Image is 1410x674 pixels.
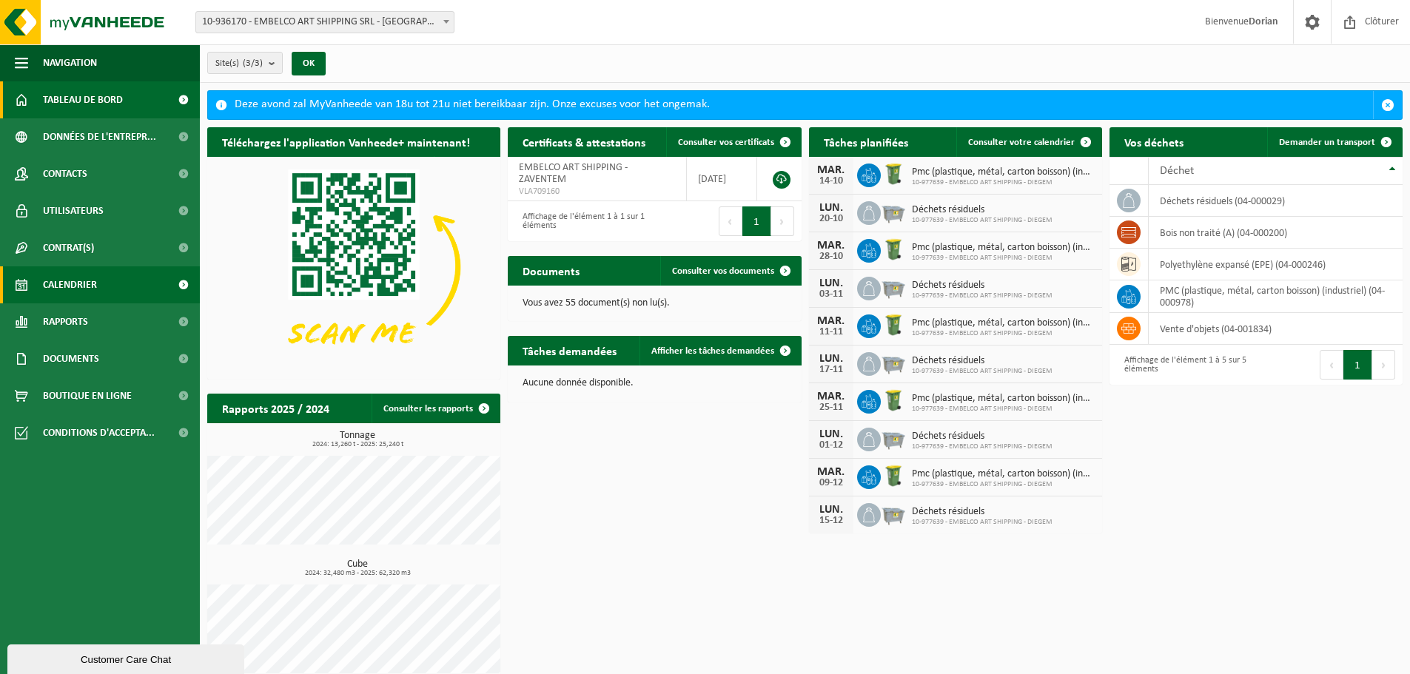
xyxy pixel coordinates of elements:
div: 28-10 [816,252,846,262]
h2: Certificats & attestations [508,127,660,156]
span: 2024: 13,260 t - 2025: 25,240 t [215,441,500,448]
span: 10-977639 - EMBELCO ART SHIPPING - DIEGEM [912,329,1095,338]
span: 10-977639 - EMBELCO ART SHIPPING - DIEGEM [912,216,1053,225]
span: Calendrier [43,266,97,303]
div: LUN. [816,428,846,440]
div: LUN. [816,353,846,365]
img: WB-2500-GAL-GY-01 [881,199,906,224]
button: 1 [742,206,771,236]
button: Next [771,206,794,236]
h2: Téléchargez l'application Vanheede+ maintenant! [207,127,485,156]
div: 15-12 [816,516,846,526]
a: Consulter vos certificats [666,127,800,157]
span: EMBELCO ART SHIPPING - ZAVENTEM [519,162,628,185]
span: 10-977639 - EMBELCO ART SHIPPING - DIEGEM [912,254,1095,263]
span: Déchets résiduels [912,204,1053,216]
a: Consulter les rapports [372,394,499,423]
div: 01-12 [816,440,846,451]
button: OK [292,52,326,75]
a: Demander un transport [1267,127,1401,157]
span: Déchets résiduels [912,280,1053,291]
button: Site(s)(3/3) [207,52,283,74]
div: MAR. [816,240,846,252]
span: Documents [43,340,99,377]
span: Déchets résiduels [912,355,1053,367]
span: Navigation [43,44,97,81]
h3: Tonnage [215,431,500,448]
div: 20-10 [816,214,846,224]
img: WB-0240-HPE-GN-50 [881,161,906,186]
div: MAR. [816,315,846,327]
span: 10-936170 - EMBELCO ART SHIPPING SRL - ETTERBEEK [196,12,454,33]
strong: Dorian [1249,16,1278,27]
span: 10-977639 - EMBELCO ART SHIPPING - DIEGEM [912,367,1053,376]
span: Pmc (plastique, métal, carton boisson) (industriel) [912,468,1095,480]
div: 11-11 [816,327,846,337]
div: 03-11 [816,289,846,300]
span: Déchets résiduels [912,431,1053,442]
span: Déchets résiduels [912,506,1053,518]
span: Consulter vos documents [672,266,774,276]
img: WB-0240-HPE-GN-50 [881,388,906,413]
count: (3/3) [243,58,263,68]
span: Afficher les tâches demandées [651,346,774,356]
div: MAR. [816,164,846,176]
img: WB-0240-HPE-GN-50 [881,312,906,337]
span: 2024: 32,480 m3 - 2025: 62,320 m3 [215,570,500,577]
span: Conditions d'accepta... [43,414,155,451]
h2: Tâches planifiées [809,127,923,156]
img: WB-2500-GAL-GY-01 [881,350,906,375]
div: Affichage de l'élément 1 à 1 sur 1 éléments [515,205,647,237]
span: Pmc (plastique, métal, carton boisson) (industriel) [912,166,1095,178]
p: Aucune donnée disponible. [523,378,786,388]
span: Demander un transport [1279,138,1375,147]
div: Deze avond zal MyVanheede van 18u tot 21u niet bereikbaar zijn. Onze excuses voor het ongemak. [235,91,1373,119]
h2: Tâches demandées [508,336,631,365]
button: Previous [1320,350,1343,380]
span: Données de l'entrepr... [43,118,156,155]
td: bois non traité (A) (04-000200) [1149,217,1403,249]
div: 14-10 [816,176,846,186]
a: Consulter vos documents [660,256,800,286]
div: LUN. [816,202,846,214]
p: Vous avez 55 document(s) non lu(s). [523,298,786,309]
td: vente d'objets (04-001834) [1149,313,1403,345]
button: Next [1372,350,1395,380]
img: Download de VHEPlus App [207,157,500,377]
td: PMC (plastique, métal, carton boisson) (industriel) (04-000978) [1149,280,1403,313]
span: 10-977639 - EMBELCO ART SHIPPING - DIEGEM [912,442,1053,451]
img: WB-2500-GAL-GY-01 [881,501,906,526]
iframe: chat widget [7,641,247,674]
div: LUN. [816,277,846,289]
span: Contrat(s) [43,229,94,266]
td: polyethylène expansé (EPE) (04-000246) [1149,249,1403,280]
span: Déchet [1160,165,1194,177]
span: 10-977639 - EMBELCO ART SHIPPING - DIEGEM [912,405,1095,414]
div: LUN. [816,504,846,516]
span: Contacts [43,155,87,192]
span: 10-936170 - EMBELCO ART SHIPPING SRL - ETTERBEEK [195,11,454,33]
img: WB-2500-GAL-GY-01 [881,274,906,300]
h2: Vos déchets [1109,127,1198,156]
img: WB-0240-HPE-GN-50 [881,237,906,262]
span: Pmc (plastique, métal, carton boisson) (industriel) [912,242,1095,254]
img: WB-0240-HPE-GN-50 [881,463,906,488]
a: Afficher les tâches demandées [639,336,800,365]
div: 09-12 [816,478,846,488]
h2: Rapports 2025 / 2024 [207,394,344,422]
div: Affichage de l'élément 1 à 5 sur 5 éléments [1117,348,1249,381]
span: Consulter votre calendrier [968,138,1075,147]
span: 10-977639 - EMBELCO ART SHIPPING - DIEGEM [912,178,1095,187]
span: VLA709160 [519,186,674,198]
h3: Cube [215,559,500,577]
span: Pmc (plastique, métal, carton boisson) (industriel) [912,393,1095,405]
button: 1 [1343,350,1372,380]
span: Pmc (plastique, métal, carton boisson) (industriel) [912,317,1095,329]
div: 25-11 [816,402,846,413]
span: 10-977639 - EMBELCO ART SHIPPING - DIEGEM [912,480,1095,489]
span: 10-977639 - EMBELCO ART SHIPPING - DIEGEM [912,291,1053,300]
span: Boutique en ligne [43,377,132,414]
button: Previous [719,206,742,236]
h2: Documents [508,256,594,285]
